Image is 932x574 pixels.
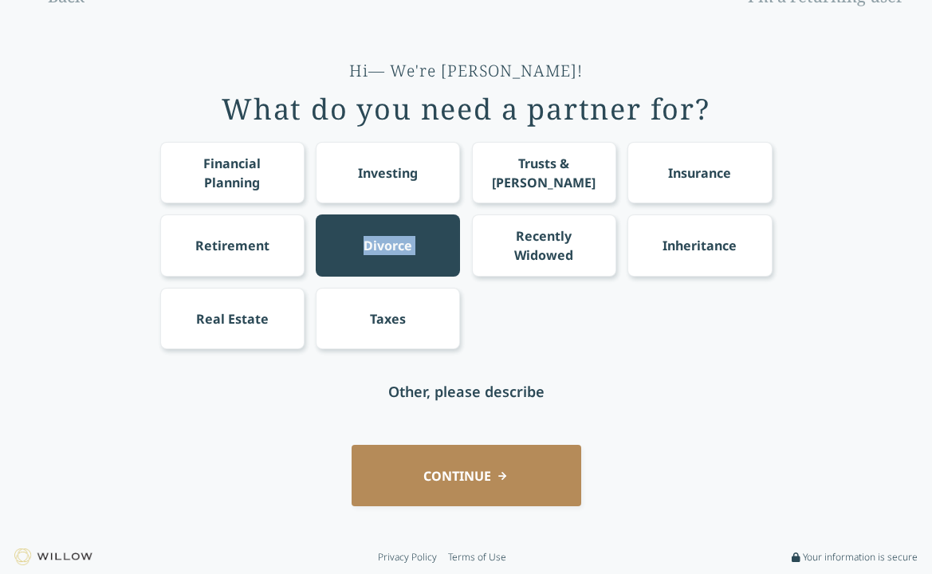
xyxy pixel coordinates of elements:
[486,226,601,265] div: Recently Widowed
[370,309,406,328] div: Taxes
[222,93,710,125] div: What do you need a partner for?
[448,551,506,564] a: Terms of Use
[175,154,289,192] div: Financial Planning
[358,163,418,183] div: Investing
[196,309,269,328] div: Real Estate
[349,60,583,82] div: Hi— We're [PERSON_NAME]!
[352,445,581,506] button: CONTINUE
[388,380,545,403] div: Other, please describe
[378,551,437,564] a: Privacy Policy
[486,154,601,192] div: Trusts & [PERSON_NAME]
[663,236,737,255] div: Inheritance
[803,551,918,564] span: Your information is secure
[364,236,412,255] div: Divorce
[195,236,269,255] div: Retirement
[14,548,92,565] img: Willow logo
[668,163,731,183] div: Insurance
